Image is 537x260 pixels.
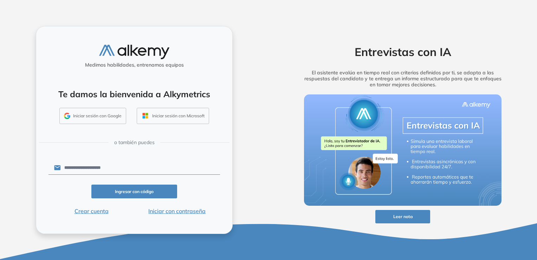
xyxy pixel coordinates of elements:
[375,210,430,224] button: Leer nota
[99,45,169,59] img: logo-alkemy
[411,179,537,260] iframe: Chat Widget
[137,108,209,124] button: Iniciar sesión con Microsoft
[134,207,220,215] button: Iniciar con contraseña
[45,89,223,99] h4: Te damos la bienvenida a Alkymetrics
[64,113,70,119] img: GMAIL_ICON
[114,139,155,146] span: o también puedes
[293,70,512,87] h5: El asistente evalúa en tiempo real con criterios definidos por ti, se adapta a las respuestas del...
[59,108,126,124] button: Iniciar sesión con Google
[39,62,229,68] h5: Medimos habilidades, entrenamos equipos
[141,112,149,120] img: OUTLOOK_ICON
[48,207,134,215] button: Crear cuenta
[304,94,502,206] img: img-more-info
[91,185,177,198] button: Ingresar con código
[293,45,512,58] h2: Entrevistas con IA
[411,179,537,260] div: Widget de chat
